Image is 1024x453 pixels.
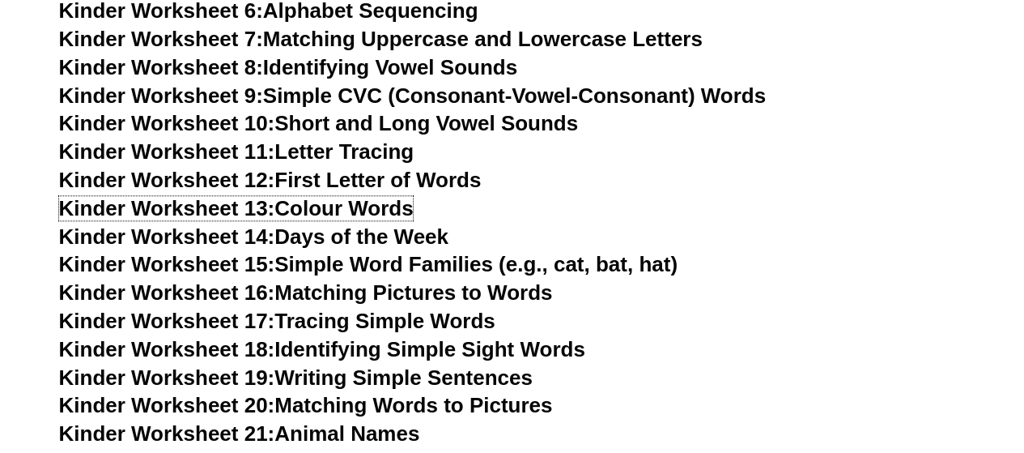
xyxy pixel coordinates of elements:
[59,393,553,417] a: Kinder Worksheet 20:Matching Words to Pictures
[59,280,553,305] a: Kinder Worksheet 16:Matching Pictures to Words
[59,27,263,51] span: Kinder Worksheet 7:
[59,421,275,446] span: Kinder Worksheet 21:
[59,393,275,417] span: Kinder Worksheet 20:
[59,421,420,446] a: Kinder Worksheet 21:Animal Names
[59,365,275,390] span: Kinder Worksheet 19:
[59,224,448,249] a: Kinder Worksheet 14:Days of the Week
[59,168,482,192] a: Kinder Worksheet 12:First Letter of Words
[59,280,275,305] span: Kinder Worksheet 16:
[59,252,678,276] a: Kinder Worksheet 15:Simple Word Families (e.g., cat, bat, hat)
[59,111,579,135] a: Kinder Worksheet 10:Short and Long Vowel Sounds
[59,337,585,361] a: Kinder Worksheet 18:Identifying Simple Sight Words
[59,55,517,79] a: Kinder Worksheet 8:Identifying Vowel Sounds
[59,196,275,220] span: Kinder Worksheet 13:
[754,270,1024,453] iframe: Chat Widget
[59,196,414,220] a: Kinder Worksheet 13:Colour Words
[59,139,414,164] a: Kinder Worksheet 11:Letter Tracing
[59,365,533,390] a: Kinder Worksheet 19:Writing Simple Sentences
[59,111,275,135] span: Kinder Worksheet 10:
[59,309,495,333] a: Kinder Worksheet 17:Tracing Simple Words
[59,55,263,79] span: Kinder Worksheet 8:
[59,27,703,51] a: Kinder Worksheet 7:Matching Uppercase and Lowercase Letters
[59,224,275,249] span: Kinder Worksheet 14:
[59,139,275,164] span: Kinder Worksheet 11:
[59,337,275,361] span: Kinder Worksheet 18:
[59,168,275,192] span: Kinder Worksheet 12:
[59,83,766,108] a: Kinder Worksheet 9:Simple CVC (Consonant-Vowel-Consonant) Words
[59,83,263,108] span: Kinder Worksheet 9:
[59,309,275,333] span: Kinder Worksheet 17:
[59,252,275,276] span: Kinder Worksheet 15:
